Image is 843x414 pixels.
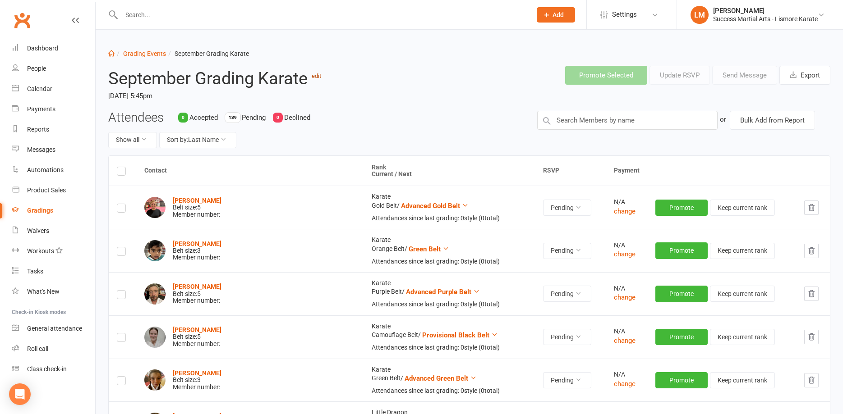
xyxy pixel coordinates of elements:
[535,156,606,186] th: RSVP
[405,373,477,384] button: Advanced Green Belt
[372,344,527,351] div: Attendances since last grading: 0 style ( 0 total)
[27,166,64,173] div: Automations
[173,283,221,290] a: [PERSON_NAME]
[12,59,95,79] a: People
[312,73,321,79] a: edit
[144,369,166,391] img: Sarah Baggett
[12,339,95,359] a: Roll call
[537,7,575,23] button: Add
[614,292,636,303] button: change
[144,197,166,218] img: Taylor Aleckson
[606,156,830,186] th: Payment
[614,335,636,346] button: change
[27,227,49,234] div: Waivers
[12,160,95,180] a: Automations
[422,331,489,339] span: Provisional Black Belt
[405,374,468,382] span: Advanced Green Belt
[27,365,67,373] div: Class check-in
[409,245,441,253] span: Green Belt
[12,99,95,119] a: Payments
[614,199,639,205] div: N/A
[27,268,43,275] div: Tasks
[614,378,636,389] button: change
[144,240,166,261] img: James Amalaseelan
[372,387,527,394] div: Attendances since last grading: 0 style ( 0 total)
[730,111,815,130] button: Bulk Add from Report
[543,286,591,302] button: Pending
[12,140,95,160] a: Messages
[372,215,527,222] div: Attendances since last grading: 0 style ( 0 total)
[614,371,639,378] div: N/A
[372,301,527,308] div: Attendances since last grading: 0 style ( 0 total)
[655,372,708,388] button: Promote
[614,249,636,259] button: change
[173,326,221,333] strong: [PERSON_NAME]
[173,240,221,247] a: [PERSON_NAME]
[364,186,535,229] td: Karate Gold Belt /
[12,282,95,302] a: What's New
[553,11,564,18] span: Add
[364,272,535,315] td: Karate Purple Belt /
[12,359,95,379] a: Class kiosk mode
[691,6,709,24] div: LM
[173,241,221,261] div: Belt size: 3 Member number:
[12,221,95,241] a: Waivers
[159,132,236,148] button: Sort by:Last Name
[655,200,708,216] button: Promote
[422,330,498,341] button: Provisional Black Belt
[543,200,591,216] button: Pending
[713,15,818,23] div: Success Martial Arts - Lismore Karate
[173,197,221,204] a: [PERSON_NAME]
[614,328,639,335] div: N/A
[27,247,54,255] div: Workouts
[166,49,249,59] li: September Grading Karate
[27,288,60,295] div: What's New
[273,113,283,123] div: 0
[225,113,240,123] div: 139
[173,283,221,304] div: Belt size: 5 Member number:
[136,156,363,186] th: Contact
[108,66,401,88] h2: September Grading Karate
[409,244,449,255] button: Green Belt
[537,111,718,130] input: Search Members by name
[173,197,221,218] div: Belt size: 5 Member number:
[655,329,708,345] button: Promote
[144,283,166,305] img: Craig Ardern
[713,7,818,15] div: [PERSON_NAME]
[612,5,637,25] span: Settings
[364,359,535,402] td: Karate Green Belt /
[12,38,95,59] a: Dashboard
[27,126,49,133] div: Reports
[614,206,636,217] button: change
[173,327,221,347] div: Belt size: 5 Member number:
[173,369,221,377] a: [PERSON_NAME]
[123,50,166,57] a: Grading Events
[710,200,775,216] button: Keep current rank
[401,202,460,210] span: Advanced Gold Belt
[364,229,535,272] td: Karate Orange Belt /
[543,372,591,388] button: Pending
[27,45,58,52] div: Dashboard
[406,287,480,297] button: Advanced Purple Belt
[710,372,775,388] button: Keep current rank
[401,200,469,211] button: Advanced Gold Belt
[543,329,591,345] button: Pending
[779,66,830,85] button: Export
[12,200,95,221] a: Gradings
[27,105,55,113] div: Payments
[720,111,726,128] div: or
[27,345,48,352] div: Roll call
[655,242,708,259] button: Promote
[27,325,82,332] div: General attendance
[108,111,164,125] h3: Attendees
[710,243,775,259] button: Keep current rank
[12,318,95,339] a: General attendance kiosk mode
[11,9,33,32] a: Clubworx
[614,242,639,249] div: N/A
[12,180,95,200] a: Product Sales
[406,288,471,296] span: Advanced Purple Belt
[27,85,52,92] div: Calendar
